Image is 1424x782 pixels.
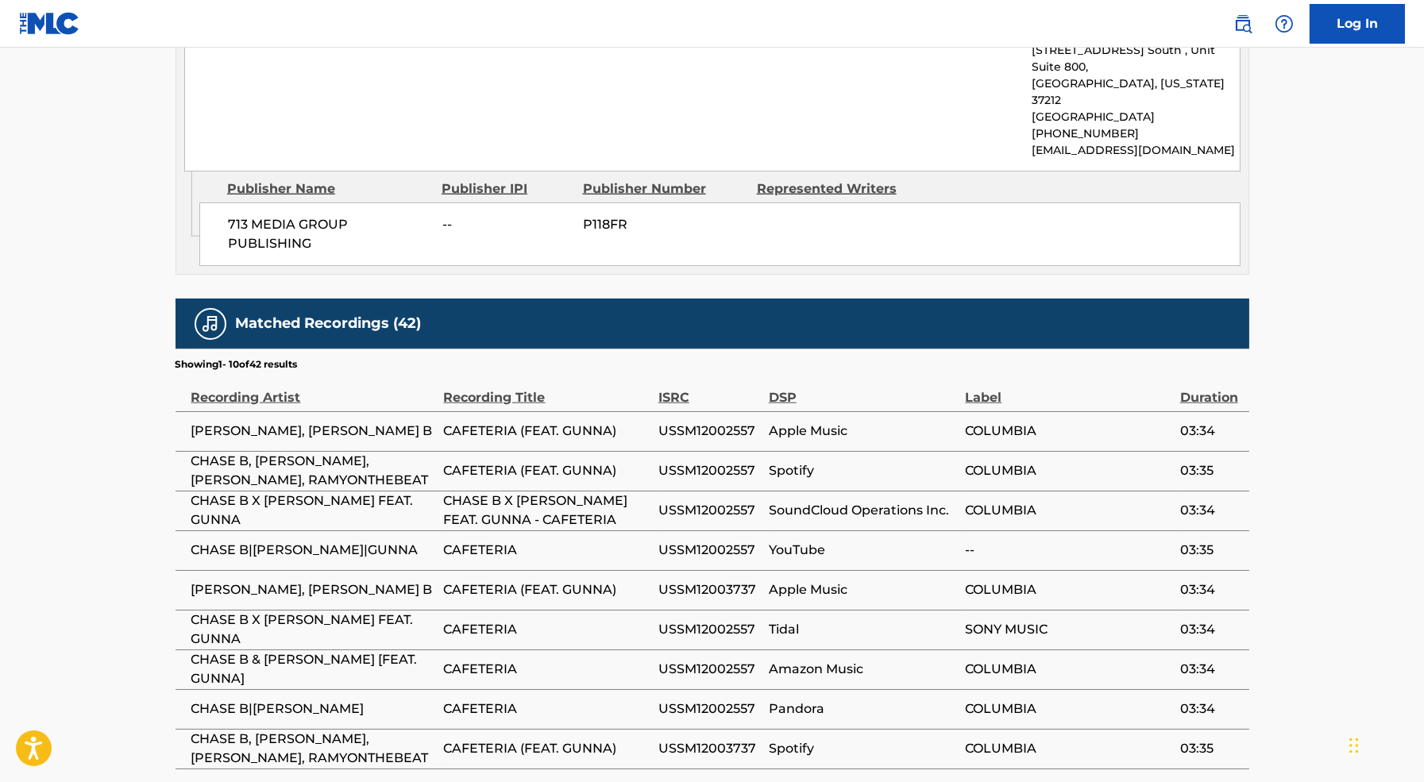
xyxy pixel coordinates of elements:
span: 713 MEDIA GROUP PUBLISHING [228,215,430,253]
span: USSM12002557 [658,660,761,679]
span: COLUMBIA [965,580,1171,599]
span: USSM12002557 [658,620,761,639]
span: COLUMBIA [965,699,1171,718]
div: ISRC [658,372,761,407]
img: Matched Recordings [201,314,220,333]
span: Spotify [769,739,958,758]
span: P118FR [583,215,745,234]
span: 03:34 [1180,620,1241,639]
span: Pandora [769,699,958,718]
p: [GEOGRAPHIC_DATA], [US_STATE] 37212 [1032,75,1239,109]
span: USSM12002557 [658,422,761,441]
span: CHASE B, [PERSON_NAME], [PERSON_NAME], RAMYONTHEBEAT [191,730,436,768]
span: YouTube [769,541,958,560]
span: 03:34 [1180,580,1241,599]
div: Help [1268,8,1300,40]
span: CHASE B, [PERSON_NAME], [PERSON_NAME], RAMYONTHEBEAT [191,452,436,490]
span: COLUMBIA [965,501,1171,520]
div: Publisher Name [227,179,430,198]
span: [PERSON_NAME], [PERSON_NAME] B [191,422,436,441]
div: Drag [1349,722,1359,769]
span: CAFETERIA (FEAT. GUNNA) [444,422,650,441]
img: search [1233,14,1252,33]
span: Apple Music [769,580,958,599]
a: Log In [1310,4,1405,44]
div: DSP [769,372,958,407]
div: Represented Writers [757,179,919,198]
span: COLUMBIA [965,660,1171,679]
span: USSM12002557 [658,699,761,718]
a: Public Search [1227,8,1259,40]
span: USSM12003737 [658,580,761,599]
span: -- [965,541,1171,560]
span: CAFETERIA (FEAT. GUNNA) [444,739,650,758]
span: SoundCloud Operations Inc. [769,501,958,520]
span: CAFETERIA [444,620,650,639]
span: CAFETERIA (FEAT. GUNNA) [444,461,650,480]
span: 03:34 [1180,660,1241,679]
span: SONY MUSIC [965,620,1171,639]
span: Tidal [769,620,958,639]
span: USSM12003737 [658,739,761,758]
span: CHASE B|[PERSON_NAME] [191,699,436,718]
span: [PERSON_NAME], [PERSON_NAME] B [191,580,436,599]
span: 03:35 [1180,739,1241,758]
span: USSM12002557 [658,541,761,560]
span: CAFETERIA [444,699,650,718]
p: [STREET_ADDRESS] South , Unit Suite 800, [1032,42,1239,75]
p: [PHONE_NUMBER] [1032,125,1239,142]
span: CHASE B X [PERSON_NAME] FEAT. GUNNA - CAFETERIA [444,491,650,530]
span: 03:34 [1180,422,1241,441]
div: Publisher Number [583,179,745,198]
span: 03:35 [1180,461,1241,480]
img: MLC Logo [19,12,80,35]
span: CHASE B & [PERSON_NAME] [FEAT. GUNNA] [191,650,436,688]
span: Spotify [769,461,958,480]
h5: Matched Recordings (42) [236,314,422,333]
span: Apple Music [769,422,958,441]
span: COLUMBIA [965,422,1171,441]
span: CHASE B X [PERSON_NAME] FEAT. GUNNA [191,491,436,530]
span: COLUMBIA [965,739,1171,758]
span: CAFETERIA [444,541,650,560]
div: Label [965,372,1171,407]
div: Recording Artist [191,372,436,407]
span: Amazon Music [769,660,958,679]
span: CHASE B|[PERSON_NAME]|GUNNA [191,541,436,560]
p: [GEOGRAPHIC_DATA] [1032,109,1239,125]
span: COLUMBIA [965,461,1171,480]
div: Publisher IPI [442,179,571,198]
div: Duration [1180,372,1241,407]
p: Showing 1 - 10 of 42 results [176,357,298,372]
span: CHASE B X [PERSON_NAME] FEAT. GUNNA [191,611,436,649]
span: 03:34 [1180,699,1241,718]
span: 03:34 [1180,501,1241,520]
span: USSM12002557 [658,501,761,520]
span: USSM12002557 [658,461,761,480]
span: CAFETERIA (FEAT. GUNNA) [444,580,650,599]
span: 03:35 [1180,541,1241,560]
p: [EMAIL_ADDRESS][DOMAIN_NAME] [1032,142,1239,159]
iframe: Chat Widget [1345,706,1424,782]
span: -- [442,215,571,234]
div: Recording Title [444,372,650,407]
span: CAFETERIA [444,660,650,679]
img: help [1275,14,1294,33]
